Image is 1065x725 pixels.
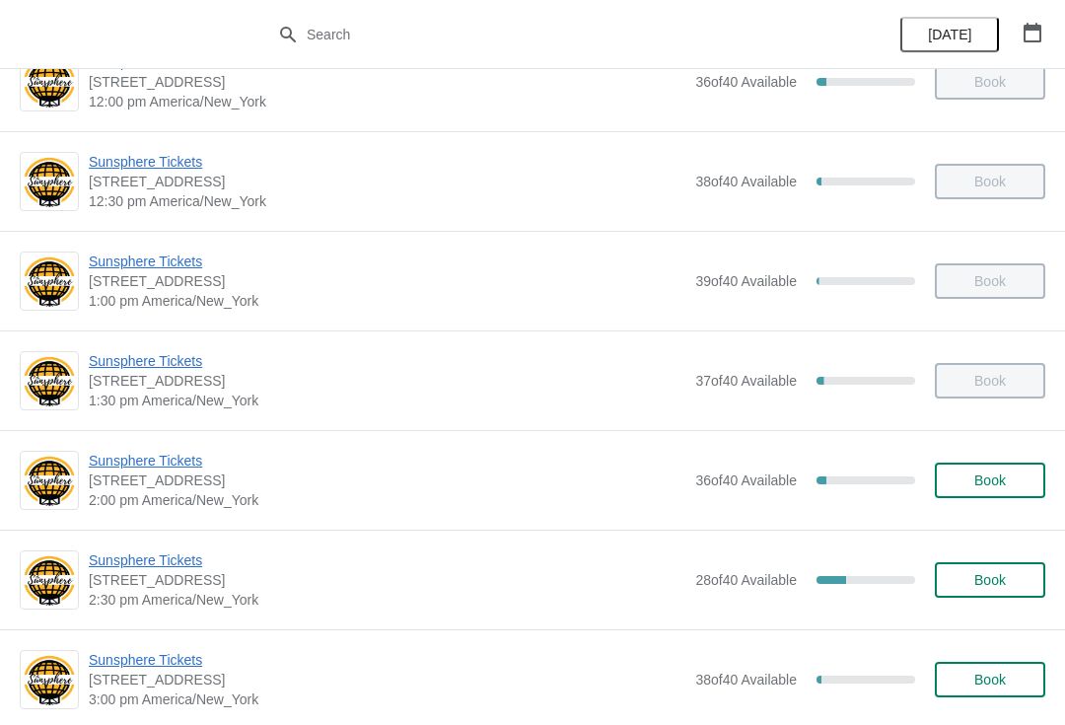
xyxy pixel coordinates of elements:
[695,273,797,289] span: 39 of 40 Available
[974,572,1006,588] span: Book
[695,672,797,688] span: 38 of 40 Available
[695,472,797,488] span: 36 of 40 Available
[21,55,78,109] img: Sunsphere Tickets | 810 Clinch Avenue, Knoxville, TN, USA | 12:00 pm America/New_York
[89,590,685,610] span: 2:30 pm America/New_York
[89,291,685,311] span: 1:00 pm America/New_York
[89,191,685,211] span: 12:30 pm America/New_York
[306,17,799,52] input: Search
[89,92,685,111] span: 12:00 pm America/New_York
[89,570,685,590] span: [STREET_ADDRESS]
[21,254,78,309] img: Sunsphere Tickets | 810 Clinch Avenue, Knoxville, TN, USA | 1:00 pm America/New_York
[89,670,685,689] span: [STREET_ADDRESS]
[695,174,797,189] span: 38 of 40 Available
[935,463,1045,498] button: Book
[974,672,1006,688] span: Book
[21,553,78,608] img: Sunsphere Tickets | 810 Clinch Avenue, Knoxville, TN, USA | 2:30 pm America/New_York
[974,472,1006,488] span: Book
[21,454,78,508] img: Sunsphere Tickets | 810 Clinch Avenue, Knoxville, TN, USA | 2:00 pm America/New_York
[89,371,685,391] span: [STREET_ADDRESS]
[89,689,685,709] span: 3:00 pm America/New_York
[89,351,685,371] span: Sunsphere Tickets
[935,662,1045,697] button: Book
[89,550,685,570] span: Sunsphere Tickets
[21,354,78,408] img: Sunsphere Tickets | 810 Clinch Avenue, Knoxville, TN, USA | 1:30 pm America/New_York
[695,572,797,588] span: 28 of 40 Available
[900,17,999,52] button: [DATE]
[935,562,1045,598] button: Book
[89,451,685,471] span: Sunsphere Tickets
[21,653,78,707] img: Sunsphere Tickets | 810 Clinch Avenue, Knoxville, TN, USA | 3:00 pm America/New_York
[89,490,685,510] span: 2:00 pm America/New_York
[21,155,78,209] img: Sunsphere Tickets | 810 Clinch Avenue, Knoxville, TN, USA | 12:30 pm America/New_York
[89,252,685,271] span: Sunsphere Tickets
[928,27,971,42] span: [DATE]
[695,373,797,389] span: 37 of 40 Available
[695,74,797,90] span: 36 of 40 Available
[89,271,685,291] span: [STREET_ADDRESS]
[89,391,685,410] span: 1:30 pm America/New_York
[89,72,685,92] span: [STREET_ADDRESS]
[89,650,685,670] span: Sunsphere Tickets
[89,172,685,191] span: [STREET_ADDRESS]
[89,152,685,172] span: Sunsphere Tickets
[89,471,685,490] span: [STREET_ADDRESS]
